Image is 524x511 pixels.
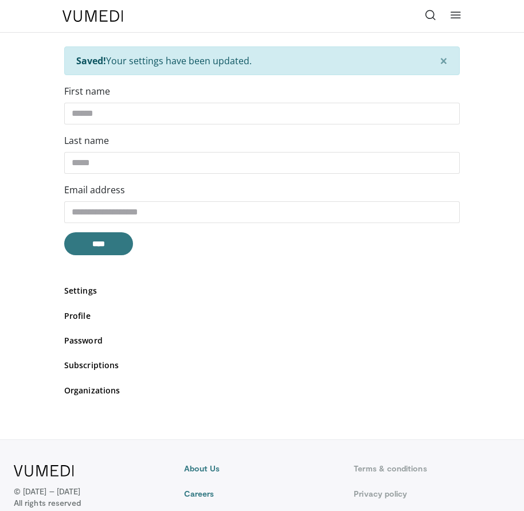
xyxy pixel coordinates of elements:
div: Your settings have been updated. [64,46,460,75]
a: Careers [184,488,341,500]
a: Terms & conditions [354,463,510,474]
span: All rights reserved [14,497,81,509]
a: Privacy policy [354,488,510,500]
a: Password [64,334,460,346]
label: First name [64,84,110,98]
a: Profile [64,310,460,322]
a: About Us [184,463,341,474]
p: © [DATE] – [DATE] [14,486,81,509]
img: VuMedi Logo [14,465,74,477]
a: Subscriptions [64,359,460,371]
label: Email address [64,183,125,197]
a: Organizations [64,384,460,396]
button: × [428,47,459,75]
strong: Saved! [76,54,106,67]
a: Settings [64,284,460,297]
label: Last name [64,134,109,147]
img: VuMedi Logo [62,10,123,22]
